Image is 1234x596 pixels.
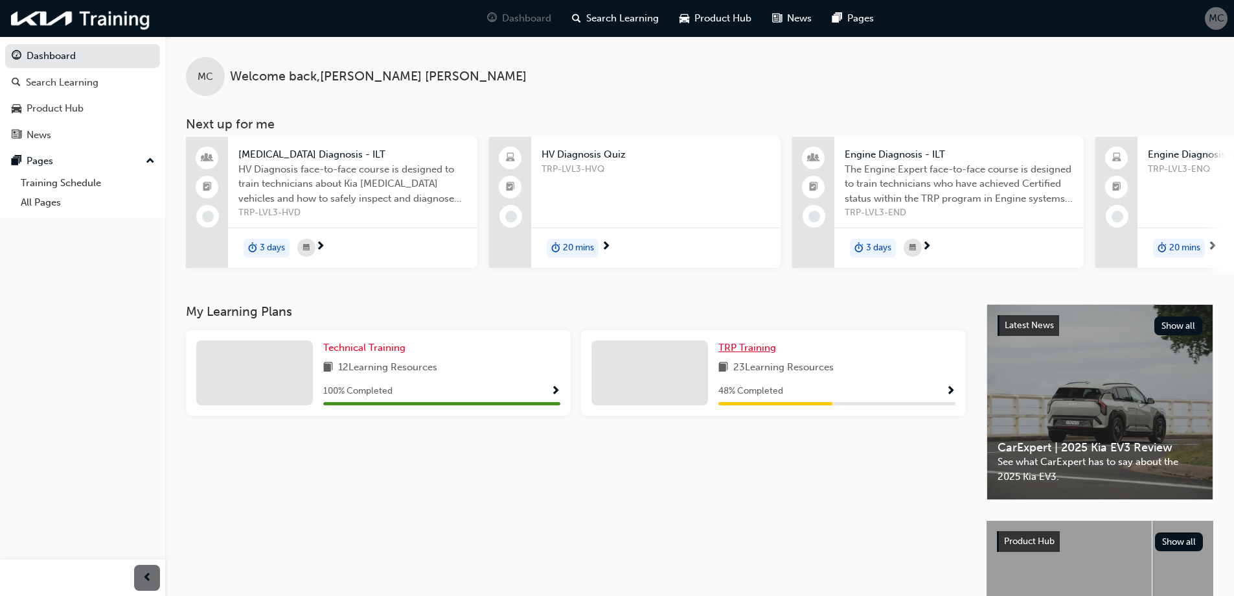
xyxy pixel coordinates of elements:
a: search-iconSearch Learning [562,5,669,32]
span: prev-icon [143,570,152,586]
span: TRP-LVL3-END [845,206,1073,221]
span: HV Diagnosis Quiz [542,147,770,162]
span: car-icon [12,103,21,115]
span: 100 % Completed [323,384,393,399]
button: Pages [5,149,160,173]
span: CarExpert | 2025 Kia EV3 Review [998,440,1202,455]
button: DashboardSearch LearningProduct HubNews [5,42,160,149]
span: booktick-icon [203,179,212,196]
span: TRP-LVL3-HVQ [542,162,770,177]
span: The Engine Expert face-to-face course is designed to train technicians who have achieved Certifie... [845,162,1073,206]
a: All Pages [16,193,160,213]
button: Show all [1154,316,1203,335]
span: Latest News [1005,320,1054,331]
a: Search Learning [5,71,160,95]
div: Search Learning [26,75,98,90]
a: [MEDICAL_DATA] Diagnosis - ILTHV Diagnosis face-to-face course is designed to train technicians a... [186,137,477,268]
span: 48 % Completed [718,384,783,399]
span: 20 mins [563,241,594,256]
a: Product Hub [5,97,160,121]
span: Dashboard [502,11,551,26]
span: duration-icon [1158,240,1167,257]
a: guage-iconDashboard [477,5,562,32]
span: Technical Training [323,342,406,353]
span: [MEDICAL_DATA] Diagnosis - ILT [238,147,467,162]
a: TRP Training [718,340,781,355]
h3: Next up for me [165,117,1234,132]
span: TRP-LVL3-HVD [238,206,467,221]
span: learningRecordVerb_NONE-icon [1112,211,1123,222]
span: book-icon [718,360,728,376]
span: booktick-icon [1112,179,1121,196]
span: learningRecordVerb_NONE-icon [505,211,517,222]
span: news-icon [12,130,21,141]
span: calendar-icon [909,240,916,256]
a: Latest NewsShow allCarExpert | 2025 Kia EV3 ReviewSee what CarExpert has to say about the 2025 Ki... [987,304,1213,500]
div: Pages [27,154,53,169]
span: laptop-icon [506,150,515,167]
span: car-icon [680,10,689,27]
span: TRP Training [718,342,776,353]
span: next-icon [922,241,931,253]
span: 20 mins [1169,241,1200,256]
a: Dashboard [5,44,160,68]
span: pages-icon [12,156,21,167]
span: Show Progress [551,386,560,398]
span: Search Learning [586,11,659,26]
span: calendar-icon [303,240,310,256]
span: book-icon [323,360,333,376]
span: MC [198,69,213,84]
span: Product Hub [694,11,751,26]
a: Engine Diagnosis - ILTThe Engine Expert face-to-face course is designed to train technicians who ... [792,137,1084,268]
a: News [5,123,160,147]
button: Show Progress [551,383,560,399]
span: Pages [847,11,874,26]
span: duration-icon [551,240,560,257]
span: up-icon [146,153,155,170]
span: search-icon [572,10,581,27]
button: Show Progress [946,383,955,399]
a: Technical Training [323,340,411,355]
a: car-iconProduct Hub [669,5,762,32]
h3: My Learning Plans [186,304,966,319]
span: 3 days [866,241,891,256]
a: Training Schedule [16,173,160,193]
span: next-icon [1207,241,1217,253]
button: MC [1205,7,1228,30]
span: HV Diagnosis face-to-face course is designed to train technicians about Kia [MEDICAL_DATA] vehicl... [238,162,467,206]
span: booktick-icon [506,179,515,196]
span: duration-icon [854,240,863,257]
div: Product Hub [27,101,84,116]
span: See what CarExpert has to say about the 2025 Kia EV3. [998,455,1202,484]
span: Welcome back , [PERSON_NAME] [PERSON_NAME] [230,69,527,84]
a: news-iconNews [762,5,822,32]
span: next-icon [315,241,325,253]
a: HV Diagnosis QuizTRP-LVL3-HVQduration-icon20 mins [489,137,781,268]
a: pages-iconPages [822,5,884,32]
span: guage-icon [12,51,21,62]
span: booktick-icon [809,179,818,196]
a: Latest NewsShow all [998,315,1202,336]
span: laptop-icon [1112,150,1121,167]
a: kia-training [6,5,155,32]
span: news-icon [772,10,782,27]
span: 12 Learning Resources [338,360,437,376]
div: News [27,128,51,143]
span: next-icon [601,241,611,253]
span: duration-icon [248,240,257,257]
span: Engine Diagnosis - ILT [845,147,1073,162]
span: Show Progress [946,386,955,398]
button: Show all [1155,532,1204,551]
span: Product Hub [1004,536,1055,547]
span: MC [1209,11,1224,26]
span: learningRecordVerb_NONE-icon [202,211,214,222]
span: people-icon [809,150,818,167]
span: pages-icon [832,10,842,27]
span: people-icon [203,150,212,167]
span: learningRecordVerb_NONE-icon [808,211,820,222]
span: search-icon [12,77,21,89]
a: Product HubShow all [997,531,1203,552]
span: 23 Learning Resources [733,360,834,376]
span: guage-icon [487,10,497,27]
